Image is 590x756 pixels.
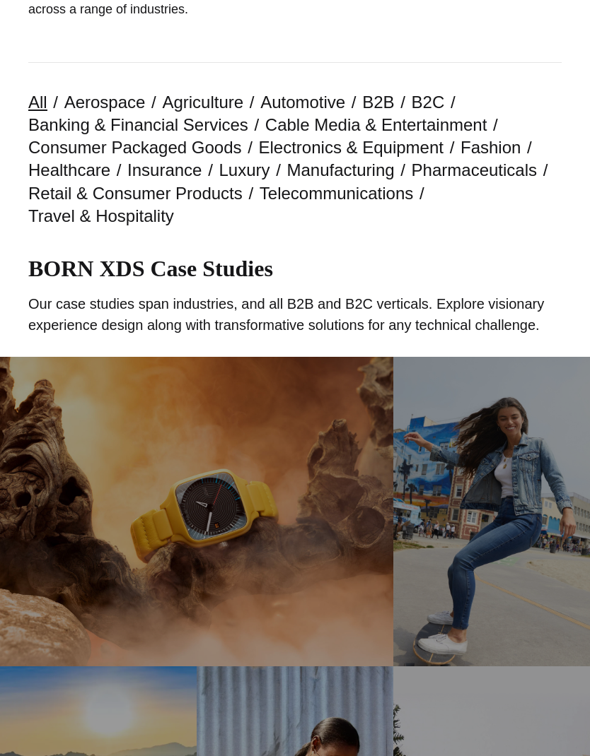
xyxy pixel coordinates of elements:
[259,138,444,157] a: Electronics & Equipment
[28,293,562,336] p: Our case studies span industries, and all B2B and B2C verticals. Explore visionary experience des...
[28,256,562,282] h1: BORN XDS Case Studies
[412,160,537,179] a: Pharmaceuticals
[219,160,270,179] a: Luxury
[28,138,242,157] a: Consumer Packaged Goods
[28,184,243,203] a: Retail & Consumer Products
[127,160,202,179] a: Insurance
[461,138,521,157] a: Fashion
[265,115,487,134] a: Cable Media & Entertainment
[28,93,47,112] a: All
[64,93,146,112] a: Aerospace
[28,206,174,225] a: Travel & Hospitality
[362,93,394,112] a: B2B
[412,93,445,112] a: B2C
[260,93,345,112] a: Automotive
[28,160,110,179] a: Healthcare
[260,184,413,203] a: Telecommunications
[28,115,248,134] a: Banking & Financial Services
[162,93,243,112] a: Agriculture
[287,160,395,179] a: Manufacturing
